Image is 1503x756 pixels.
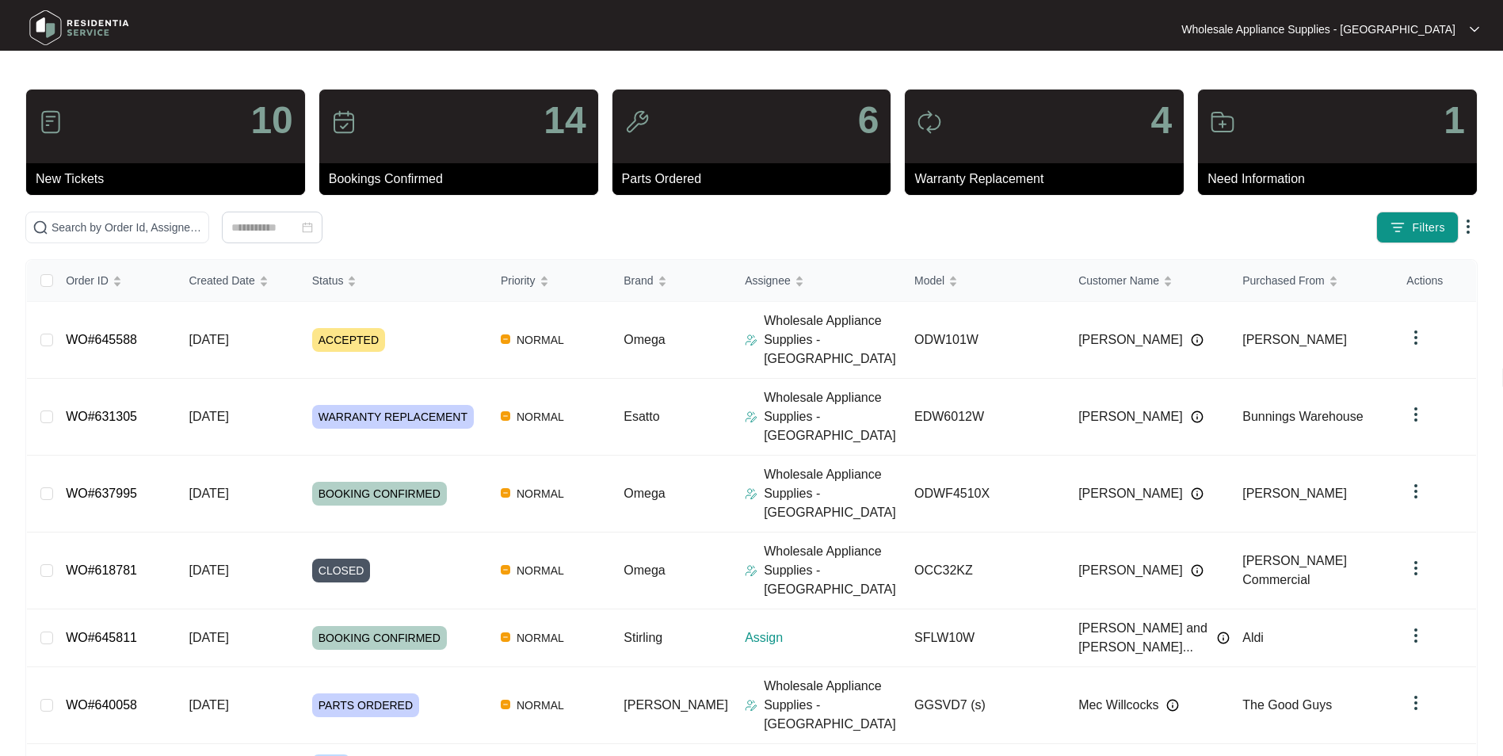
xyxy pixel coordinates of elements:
[189,563,228,577] span: [DATE]
[312,272,344,289] span: Status
[312,693,419,717] span: PARTS ORDERED
[1066,260,1230,302] th: Customer Name
[1412,220,1445,236] span: Filters
[1191,564,1204,577] img: Info icon
[902,302,1066,379] td: ODW101W
[1406,328,1425,347] img: dropdown arrow
[745,564,757,577] img: Assigner Icon
[902,456,1066,533] td: ODWF4510X
[510,407,570,426] span: NORMAL
[902,609,1066,667] td: SFLW10W
[66,487,137,500] a: WO#637995
[622,170,891,189] p: Parts Ordered
[189,272,254,289] span: Created Date
[1166,699,1179,712] img: Info icon
[1078,407,1183,426] span: [PERSON_NAME]
[501,565,510,575] img: Vercel Logo
[624,487,665,500] span: Omega
[1394,260,1476,302] th: Actions
[1078,330,1183,349] span: [PERSON_NAME]
[510,561,570,580] span: NORMAL
[36,170,305,189] p: New Tickets
[764,542,902,599] p: Wholesale Appliance Supplies - [GEOGRAPHIC_DATA]
[1390,220,1406,235] img: filter icon
[624,410,659,423] span: Esatto
[1242,333,1347,346] span: [PERSON_NAME]
[1406,559,1425,578] img: dropdown arrow
[745,272,791,289] span: Assignee
[501,411,510,421] img: Vercel Logo
[189,487,228,500] span: [DATE]
[331,109,357,135] img: icon
[38,109,63,135] img: icon
[902,533,1066,609] td: OCC32KZ
[1444,101,1465,139] p: 1
[189,698,228,712] span: [DATE]
[1242,272,1324,289] span: Purchased From
[312,559,371,582] span: CLOSED
[544,101,586,139] p: 14
[902,379,1066,456] td: EDW6012W
[745,487,757,500] img: Assigner Icon
[510,696,570,715] span: NORMAL
[501,334,510,344] img: Vercel Logo
[66,698,137,712] a: WO#640058
[1078,272,1159,289] span: Customer Name
[189,333,228,346] span: [DATE]
[914,272,944,289] span: Model
[902,667,1066,744] td: GGSVD7 (s)
[745,628,902,647] p: Assign
[1376,212,1459,243] button: filter iconFilters
[1242,410,1363,423] span: Bunnings Warehouse
[66,333,137,346] a: WO#645588
[312,405,474,429] span: WARRANTY REPLACEMENT
[611,260,732,302] th: Brand
[51,219,202,236] input: Search by Order Id, Assignee Name, Customer Name, Brand and Model
[501,272,536,289] span: Priority
[624,272,653,289] span: Brand
[189,631,228,644] span: [DATE]
[1242,487,1347,500] span: [PERSON_NAME]
[745,410,757,423] img: Assigner Icon
[1078,484,1183,503] span: [PERSON_NAME]
[501,700,510,709] img: Vercel Logo
[312,626,447,650] span: BOOKING CONFIRMED
[1470,25,1479,33] img: dropdown arrow
[510,484,570,503] span: NORMAL
[732,260,902,302] th: Assignee
[1207,170,1477,189] p: Need Information
[624,698,728,712] span: [PERSON_NAME]
[858,101,879,139] p: 6
[764,388,902,445] p: Wholesale Appliance Supplies - [GEOGRAPHIC_DATA]
[1406,693,1425,712] img: dropdown arrow
[1230,260,1394,302] th: Purchased From
[764,311,902,368] p: Wholesale Appliance Supplies - [GEOGRAPHIC_DATA]
[299,260,488,302] th: Status
[312,328,385,352] span: ACCEPTED
[66,631,137,644] a: WO#645811
[1150,101,1172,139] p: 4
[53,260,176,302] th: Order ID
[501,632,510,642] img: Vercel Logo
[1210,109,1235,135] img: icon
[66,410,137,423] a: WO#631305
[764,465,902,522] p: Wholesale Appliance Supplies - [GEOGRAPHIC_DATA]
[1459,217,1478,236] img: dropdown arrow
[745,334,757,346] img: Assigner Icon
[624,563,665,577] span: Omega
[917,109,942,135] img: icon
[510,628,570,647] span: NORMAL
[1242,554,1347,586] span: [PERSON_NAME] Commercial
[66,272,109,289] span: Order ID
[1078,619,1209,657] span: [PERSON_NAME] and [PERSON_NAME]...
[501,488,510,498] img: Vercel Logo
[1406,626,1425,645] img: dropdown arrow
[1406,405,1425,424] img: dropdown arrow
[745,699,757,712] img: Assigner Icon
[510,330,570,349] span: NORMAL
[1191,334,1204,346] img: Info icon
[1181,21,1455,37] p: Wholesale Appliance Supplies - [GEOGRAPHIC_DATA]
[189,410,228,423] span: [DATE]
[312,482,447,506] span: BOOKING CONFIRMED
[1242,698,1332,712] span: The Good Guys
